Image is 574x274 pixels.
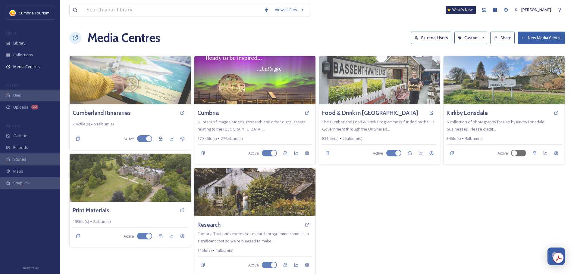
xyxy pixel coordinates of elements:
span: The Cumberland Food & Drink Programme is funded by the UK Government through the UK Shared... [322,119,434,132]
a: Cumberland Itineraries [73,109,131,117]
span: UGC [13,93,21,98]
img: images.jpg [10,10,16,16]
span: Privacy Policy [21,266,39,270]
a: Print Materials [73,206,109,215]
span: Active [124,233,134,239]
span: Cumbria Tourism [19,10,49,16]
span: 2 album(s) [93,219,111,224]
span: Active [124,136,134,142]
button: Customise [454,32,488,44]
span: Active [497,150,508,156]
a: Privacy Policy [21,264,39,271]
span: 34 file(s) [447,136,461,141]
span: Embeds [13,145,28,150]
a: Research [197,220,221,229]
span: SnapLink [13,180,30,186]
span: Maps [13,168,23,174]
a: External Users [411,32,454,44]
a: View all files [272,4,307,16]
a: What's New [446,6,476,14]
span: 4 album(s) [465,136,482,141]
span: Media Centres [13,64,40,69]
span: 831 file(s) [322,136,338,141]
span: MEDIA [6,31,17,35]
span: Library [13,40,25,46]
a: Food & Drink in [GEOGRAPHIC_DATA] [322,109,418,117]
span: 51 album(s) [94,121,114,127]
img: CUMBRIATOURISM_240620_PaulMitchell_BassenthwaiteLakeStationBassenthwaite_%2520%25283%2520of%25204... [319,56,440,104]
span: 2.4k file(s) [73,121,90,127]
button: Open Chat [547,248,565,265]
span: 14 file(s) [197,248,212,253]
span: 274 album(s) [221,136,243,141]
span: COLLECT [6,83,19,88]
span: Cumbria Tourism’s extensive research programme comes at a significant cost so we’re pleased to ma... [197,231,309,244]
a: Kirkby Lonsdale [447,109,488,117]
span: Uploads [13,104,28,110]
span: Active [373,150,383,156]
span: Active [248,262,259,268]
input: Search your library [83,3,261,17]
span: Stories [13,156,26,162]
img: CUMBRIATOURISM_240612_PaulMitchell_MuncasterCastle_-5.jpg [70,154,191,202]
button: External Users [411,32,451,44]
button: Share [490,32,515,44]
img: 8a818e42-3431-4c16-9a66-7e2d8f6021a2.jpg [194,168,315,216]
div: 22 [31,105,38,109]
a: Cumbria [197,109,219,117]
span: 1 album(s) [216,248,233,253]
h1: Media Centres [87,29,160,47]
span: A library of images, videos, research and other digital assets relating to the [GEOGRAPHIC_DATA],... [197,119,306,132]
span: WIDGETS [6,124,20,128]
span: 25 album(s) [343,136,362,141]
img: c1225645-6a16-4ef6-a77b-f1c618bca424.jpg [70,56,191,104]
span: [PERSON_NAME] [521,7,551,12]
span: A collection of photography for use by Kirkby Lonsdale businesses. Please credit... [447,119,544,132]
a: [PERSON_NAME] [511,4,554,16]
span: 17.3k file(s) [197,136,217,141]
button: New Media Centre [518,32,565,44]
a: Customise [454,32,491,44]
span: Collections [13,52,33,58]
img: 5b102ca9-569c-438b-a1e6-c4d0b28dc407.jpg [444,56,565,104]
span: Active [248,150,259,156]
span: 193 file(s) [73,219,89,224]
span: Galleries [13,133,30,139]
img: c0f90b03-2b9d-4e47-9326-59bca5b27f9b.jpg [194,56,315,104]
